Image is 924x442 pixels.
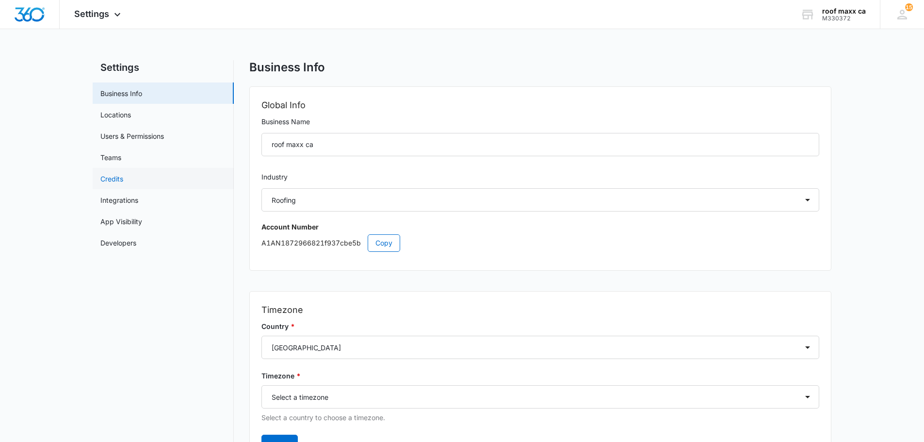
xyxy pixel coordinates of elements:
a: Teams [100,152,121,163]
a: Business Info [100,88,142,98]
a: Credits [100,174,123,184]
h2: Timezone [261,303,819,317]
button: Copy [368,234,400,252]
label: Timezone [261,371,819,381]
h1: Business Info [249,60,325,75]
a: Integrations [100,195,138,205]
a: Locations [100,110,131,120]
h2: Global Info [261,98,819,112]
h2: Settings [93,60,234,75]
span: Copy [375,238,392,248]
label: Country [261,321,819,332]
div: account name [822,7,866,15]
span: Settings [74,9,109,19]
div: account id [822,15,866,22]
a: Developers [100,238,136,248]
a: App Visibility [100,216,142,227]
p: A1AN1872966821f937cbe5b [261,234,819,252]
strong: Account Number [261,223,319,231]
a: Users & Permissions [100,131,164,141]
p: Select a country to choose a timezone. [261,412,819,423]
div: notifications count [905,3,913,11]
label: Industry [261,172,819,182]
span: 15 [905,3,913,11]
label: Business Name [261,116,819,127]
